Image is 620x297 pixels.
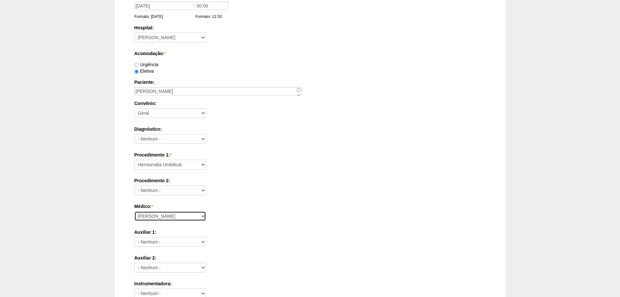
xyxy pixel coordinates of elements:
[151,204,153,209] span: Este campo é obrigatório.
[134,100,486,107] label: Convênio:
[134,152,486,158] label: Procedimento 1:
[134,79,486,85] label: Paciente:
[134,13,196,20] div: Formato: [DATE]
[134,203,486,210] label: Médico:
[134,69,139,74] input: Eletiva
[134,126,486,132] label: Diagnóstico:
[196,13,230,20] div: Formato: 11:53
[134,24,486,31] label: Hospital:
[170,152,172,157] span: Este campo é obrigatório.
[134,50,486,57] label: Acomodação:
[134,177,486,184] label: Procedimento 2:
[134,68,154,74] label: Eletiva
[134,63,139,67] input: Urgência
[134,229,486,235] label: Auxiliar 1:
[134,280,486,287] label: Instrumentadora:
[134,255,486,261] label: Auxiliar 2:
[134,62,158,67] label: Urgência
[164,51,166,56] span: Este campo é obrigatório.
